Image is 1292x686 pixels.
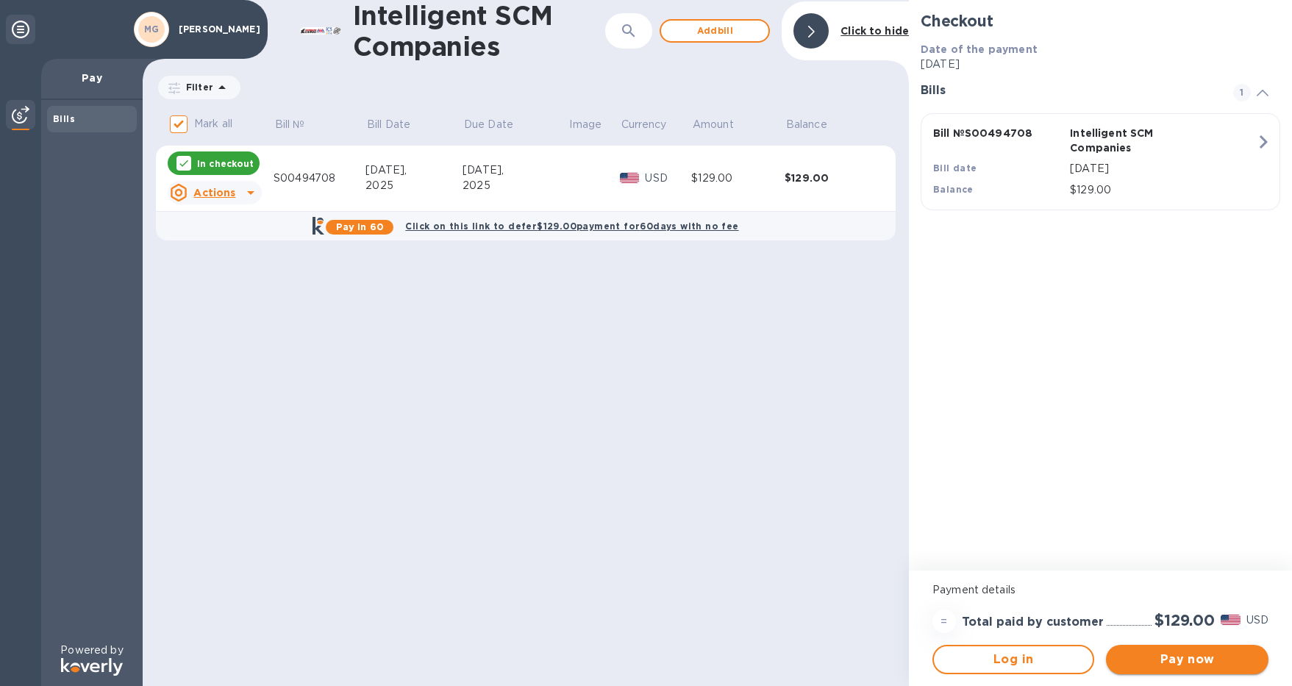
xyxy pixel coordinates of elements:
button: Addbill [660,19,770,43]
span: Balance [786,117,846,132]
p: [PERSON_NAME] [179,24,252,35]
div: [DATE], [463,162,568,178]
p: USD [1246,612,1268,628]
p: Bill № S00494708 [933,126,1064,140]
button: Bill №S00494708Intelligent SCM CompaniesBill date[DATE]Balance$129.00 [921,113,1280,210]
b: Click to hide [840,25,909,37]
div: = [932,610,956,633]
b: Click on this link to defer $129.00 payment for 60 days with no fee [405,221,738,232]
span: Due Date [464,117,532,132]
span: 1 [1233,84,1251,101]
div: 2025 [463,178,568,193]
p: Bill Date [367,117,410,132]
h3: Bills [921,84,1216,98]
h3: Total paid by customer [962,615,1104,629]
b: Bills [53,113,75,124]
p: Filter [180,81,213,93]
p: In checkout [197,157,254,170]
p: Due Date [464,117,513,132]
p: Pay [53,71,131,85]
p: Image [569,117,602,132]
img: USD [1221,615,1241,625]
p: Currency [621,117,667,132]
p: Mark all [194,116,232,132]
div: [DATE], [365,162,463,178]
div: 2025 [365,178,463,193]
span: Log in [946,651,1081,668]
img: Logo [61,658,123,676]
p: Payment details [932,582,1268,598]
p: [DATE] [1070,161,1256,176]
b: MG [144,24,160,35]
b: Date of the payment [921,43,1038,55]
u: Actions [193,187,235,199]
b: Pay in 60 [336,221,384,232]
div: $129.00 [785,171,878,185]
p: Intelligent SCM Companies [1070,126,1201,155]
p: USD [645,171,691,186]
span: Pay now [1118,651,1256,668]
span: Bill Date [367,117,429,132]
h2: $129.00 [1154,611,1215,629]
b: Balance [933,184,974,195]
p: Powered by [60,643,123,658]
div: $129.00 [691,171,785,186]
div: S00494708 [274,171,365,186]
p: $129.00 [1070,182,1256,198]
p: Bill № [275,117,305,132]
p: Balance [786,117,827,132]
p: [DATE] [921,57,1280,72]
b: Bill date [933,162,977,174]
img: USD [620,173,640,183]
h2: Checkout [921,12,1280,30]
button: Log in [932,645,1094,674]
span: Amount [693,117,753,132]
p: Amount [693,117,734,132]
button: Pay now [1106,645,1268,674]
span: Add bill [673,22,757,40]
span: Bill № [275,117,324,132]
